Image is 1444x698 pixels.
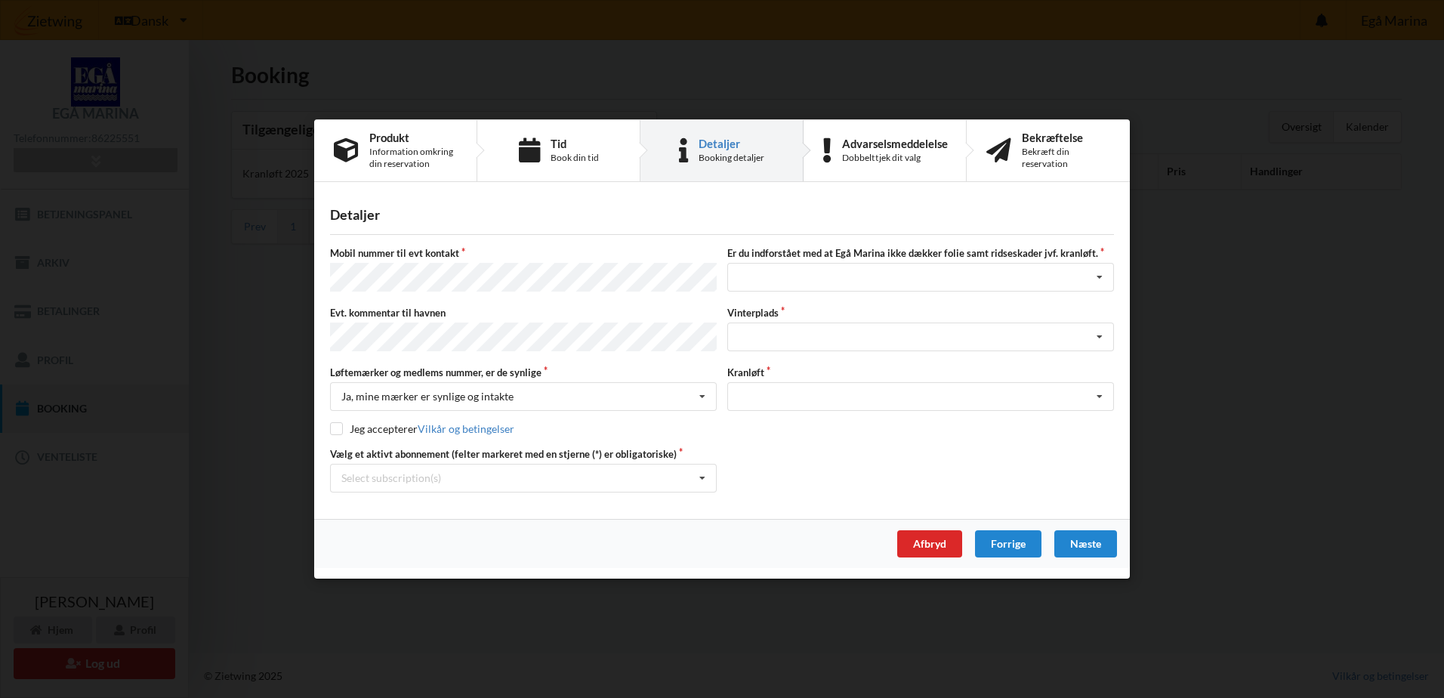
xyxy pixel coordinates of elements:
[551,137,599,150] div: Tid
[330,206,1114,224] div: Detaljer
[330,422,514,435] label: Jeg accepterer
[330,366,717,379] label: Løftemærker og medlems nummer, er de synlige
[727,366,1114,379] label: Kranløft
[1022,146,1110,170] div: Bekræft din reservation
[727,246,1114,260] label: Er du indforstået med at Egå Marina ikke dækker folie samt ridseskader jvf. kranløft.
[369,146,457,170] div: Information omkring din reservation
[330,447,717,461] label: Vælg et aktivt abonnement (felter markeret med en stjerne (*) er obligatoriske)
[330,246,717,260] label: Mobil nummer til evt kontakt
[330,306,717,320] label: Evt. kommentar til havnen
[727,306,1114,320] label: Vinterplads
[341,471,441,484] div: Select subscription(s)
[1054,530,1117,557] div: Næste
[341,391,514,402] div: Ja, mine mærker er synlige og intakte
[369,131,457,144] div: Produkt
[897,530,962,557] div: Afbryd
[842,137,948,150] div: Advarselsmeddelelse
[842,152,948,164] div: Dobbelttjek dit valg
[975,530,1041,557] div: Forrige
[699,137,764,150] div: Detaljer
[418,422,514,435] a: Vilkår og betingelser
[551,152,599,164] div: Book din tid
[699,152,764,164] div: Booking detaljer
[1022,131,1110,144] div: Bekræftelse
